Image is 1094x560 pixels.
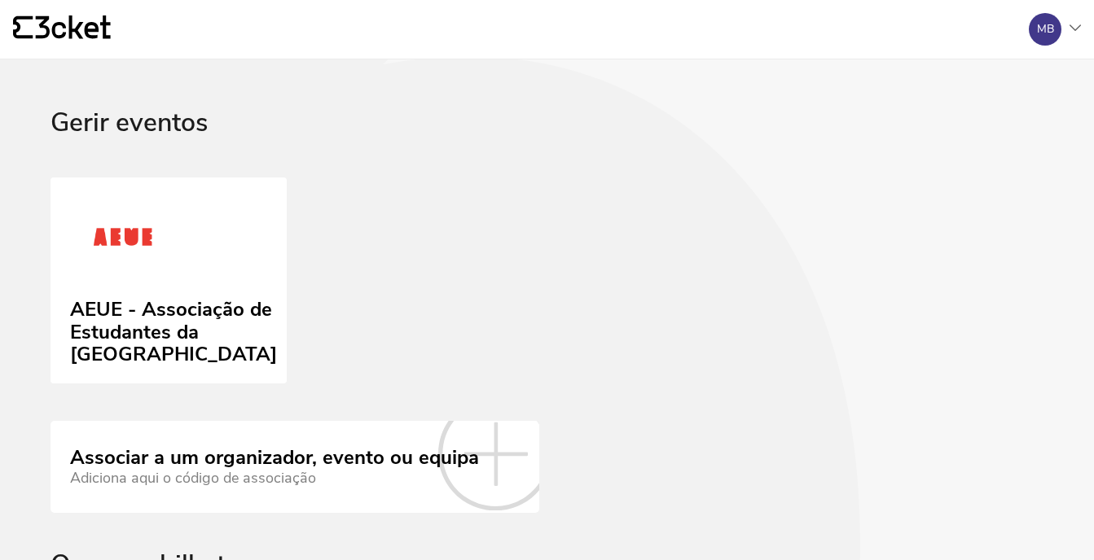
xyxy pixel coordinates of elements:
a: {' '} [13,15,111,43]
div: Gerir eventos [51,108,1043,177]
div: MB [1037,23,1054,36]
g: {' '} [13,16,33,39]
img: AEUE - Associação de Estudantes da Universidade Europeia [70,203,176,277]
a: AEUE - Associação de Estudantes da Universidade Europeia AEUE - Associação de Estudantes da [GEOG... [51,177,287,384]
a: Associar a um organizador, evento ou equipa Adiciona aqui o código de associação [51,421,539,512]
div: Adiciona aqui o código de associação [70,470,479,487]
div: AEUE - Associação de Estudantes da [GEOGRAPHIC_DATA] [70,292,277,366]
div: Associar a um organizador, evento ou equipa [70,447,479,470]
